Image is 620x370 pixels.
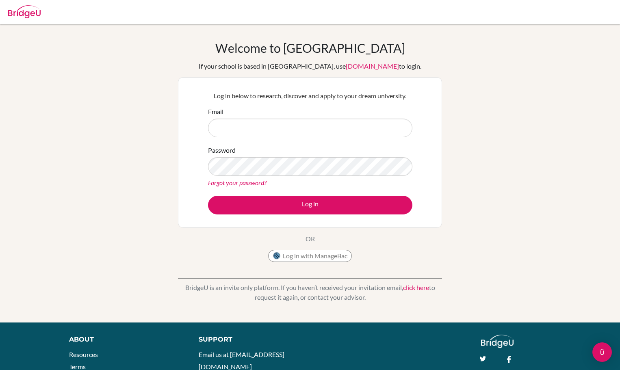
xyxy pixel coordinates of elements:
div: If your school is based in [GEOGRAPHIC_DATA], use to login. [199,61,421,71]
div: About [69,335,180,344]
label: Password [208,145,236,155]
img: Bridge-U [8,5,41,18]
p: OR [306,234,315,244]
a: Forgot your password? [208,179,267,186]
div: Support [199,335,301,344]
p: BridgeU is an invite only platform. If you haven’t received your invitation email, to request it ... [178,283,442,302]
button: Log in with ManageBac [268,250,352,262]
a: [DOMAIN_NAME] [346,62,399,70]
a: click here [403,283,429,291]
a: Resources [69,351,98,358]
img: logo_white@2x-f4f0deed5e89b7ecb1c2cc34c3e3d731f90f0f143d5ea2071677605dd97b5244.png [481,335,514,348]
button: Log in [208,196,412,214]
p: Log in below to research, discover and apply to your dream university. [208,91,412,101]
h1: Welcome to [GEOGRAPHIC_DATA] [215,41,405,55]
label: Email [208,107,223,117]
div: Open Intercom Messenger [592,342,612,362]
